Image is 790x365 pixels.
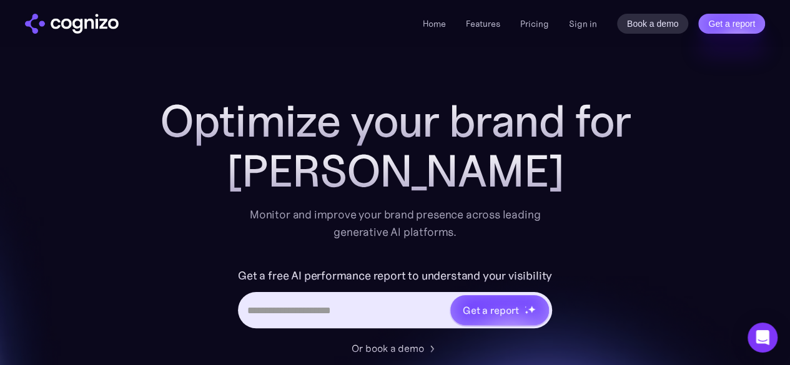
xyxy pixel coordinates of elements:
[520,18,549,29] a: Pricing
[525,306,526,308] img: star
[352,341,424,356] div: Or book a demo
[238,266,552,286] label: Get a free AI performance report to understand your visibility
[352,341,439,356] a: Or book a demo
[238,266,552,334] form: Hero URL Input Form
[423,18,446,29] a: Home
[146,146,645,196] div: [PERSON_NAME]
[463,303,519,318] div: Get a report
[25,14,119,34] a: home
[25,14,119,34] img: cognizo logo
[466,18,500,29] a: Features
[617,14,689,34] a: Book a demo
[748,323,778,353] div: Open Intercom Messenger
[528,305,536,313] img: star
[146,96,645,146] h1: Optimize your brand for
[242,206,549,241] div: Monitor and improve your brand presence across leading generative AI platforms.
[698,14,765,34] a: Get a report
[449,294,550,326] a: Get a reportstarstarstar
[569,16,597,31] a: Sign in
[525,310,529,314] img: star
